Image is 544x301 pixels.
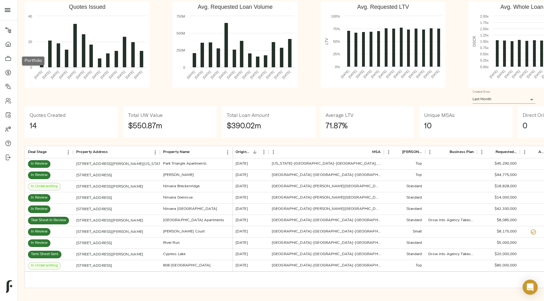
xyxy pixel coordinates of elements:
div: Top [416,172,422,178]
text: [DATE] [496,69,506,79]
div: Atlanta-Sandy Springs-Roswell, GA Metro Area [272,195,381,200]
text: [DATE] [504,69,513,79]
div: [DATE] [232,181,269,192]
div: Cypress Lake [163,252,186,257]
text: 25% [333,52,340,56]
div: Small [413,229,422,234]
text: [DATE] [518,69,528,79]
div: Standard [406,252,422,257]
button: Menu [425,147,434,157]
span: In Review [28,206,50,212]
button: Sort [487,148,496,156]
span: In Underwriting [28,263,60,268]
div: Atlanta-Sandy Springs-Roswell, GA Metro Area [272,206,381,212]
button: Sort [441,148,450,156]
div: Atlanta-Sandy Springs-Roswell, GA Metro Area [272,184,381,189]
text: 100% [331,14,340,18]
text: [DATE] [186,70,195,79]
div: Grand Monarch Apartments [163,218,224,223]
div: $45,290,000 [495,161,517,167]
text: 0% [335,65,340,69]
text: [DATE] [370,69,380,79]
strong: 14 [30,121,37,130]
div: Deal Stage [28,146,47,158]
strong: 0 [523,121,527,130]
text: 0.00x [480,65,489,69]
button: Sort [108,148,116,157]
text: [DATE] [42,70,51,79]
a: [STREET_ADDRESS][PERSON_NAME] [76,230,143,234]
a: [STREET_ADDRESS] [76,241,112,245]
div: [DATE] [232,215,269,226]
div: 808 Cleveland [163,263,211,268]
text: [DATE] [194,70,203,79]
strong: 10 [424,121,432,130]
text: [DATE] [430,69,439,79]
div: Standard [406,218,422,223]
div: $5,000,000 [497,240,517,246]
div: Standard [406,184,422,189]
button: Menu [520,147,530,157]
button: Menu [477,147,487,157]
h6: Quotes Created [30,111,65,119]
div: Requested Proceeds [477,146,520,158]
text: 250M [176,48,185,52]
text: 0 [183,66,185,69]
text: [DATE] [393,69,402,79]
text: [DATE] [257,70,267,79]
div: [DATE] [232,271,269,283]
text: 0.25x [480,58,489,62]
button: Sort [190,148,198,157]
div: Property Address [76,146,108,158]
text: 50% [333,40,340,43]
text: [DATE] [108,70,117,79]
div: Grow into Agency Takeout [428,218,474,223]
div: Standard [406,206,422,212]
text: Avg. Requested LTV [357,4,409,10]
div: Nirvana Glenrose [163,195,193,200]
div: [DATE] [232,226,269,238]
div: $8,175,000 [497,229,517,234]
button: Menu [223,148,232,157]
text: DSCR [472,36,477,47]
div: Last Month [473,95,535,104]
text: [DATE] [273,70,283,79]
text: [DATE] [385,69,394,79]
svg: Avg. Requested Loan Volume [173,1,297,88]
button: Menu [384,147,393,157]
text: [DATE] [265,70,275,79]
a: [STREET_ADDRESS] [76,196,112,200]
div: Houston-Pasadena-The Woodlands, TX Metro Area [272,218,381,223]
text: [DATE] [83,70,92,79]
div: Palm Bay-Melbourne-Titusville, FL Metro Area [272,229,381,234]
div: Property Name [163,146,190,158]
button: Menu [64,148,73,157]
span: Term Sheet Sent [28,252,61,257]
svg: Avg. Requested LTV [320,1,445,88]
text: [DATE] [202,70,211,79]
div: Property Address [73,146,160,158]
button: Sort [393,148,402,156]
div: Lumia [163,172,194,178]
div: River Run [163,240,180,246]
text: [DATE] [348,69,357,79]
text: [DATE] [75,70,85,79]
div: Las Vegas-Henderson-North Las Vegas, NV Metro Area [272,240,381,246]
text: [DATE] [218,70,227,79]
text: [DATE] [249,70,259,79]
text: 750M [176,14,185,18]
div: Requested Proceeds [496,146,517,158]
text: [DATE] [99,70,109,79]
text: [DATE] [377,69,387,79]
a: [STREET_ADDRESS][PERSON_NAME] [76,253,143,256]
text: [DATE] [511,69,521,79]
div: Grow into Agency Takeout [428,252,474,257]
h6: Unique MSAs [424,111,455,119]
button: Menu [259,147,269,157]
text: [DATE] [33,70,43,79]
div: Park Triangle Apartments [163,161,207,167]
strong: $550.87m [128,121,162,130]
div: Top [416,161,422,167]
a: [STREET_ADDRESS] [76,264,112,268]
a: [STREET_ADDRESS][PERSON_NAME] [76,185,143,189]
